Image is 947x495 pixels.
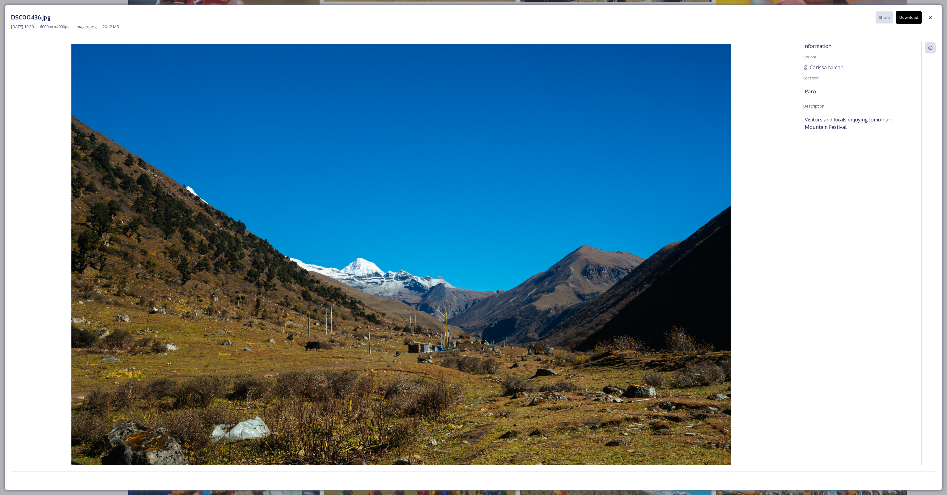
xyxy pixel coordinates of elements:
span: 20.12 MB [103,24,119,30]
button: Share [876,11,893,23]
span: Paro [805,88,816,95]
button: Download [896,11,922,24]
span: Description [803,103,825,109]
span: [DATE] 10:30 [11,24,34,30]
h3: DSC00436.jpg [11,13,51,22]
span: Location [803,75,819,81]
span: 6000 px x 4000 px [40,24,70,30]
span: Source [803,54,817,60]
img: DSC00436.jpg [11,44,791,483]
span: Visitors and locals enjoying Jomolhari Mountain Festival. [805,116,914,131]
span: Information [803,43,831,49]
span: image/jpeg [76,24,96,30]
span: Carissa Nimah [810,64,843,71]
